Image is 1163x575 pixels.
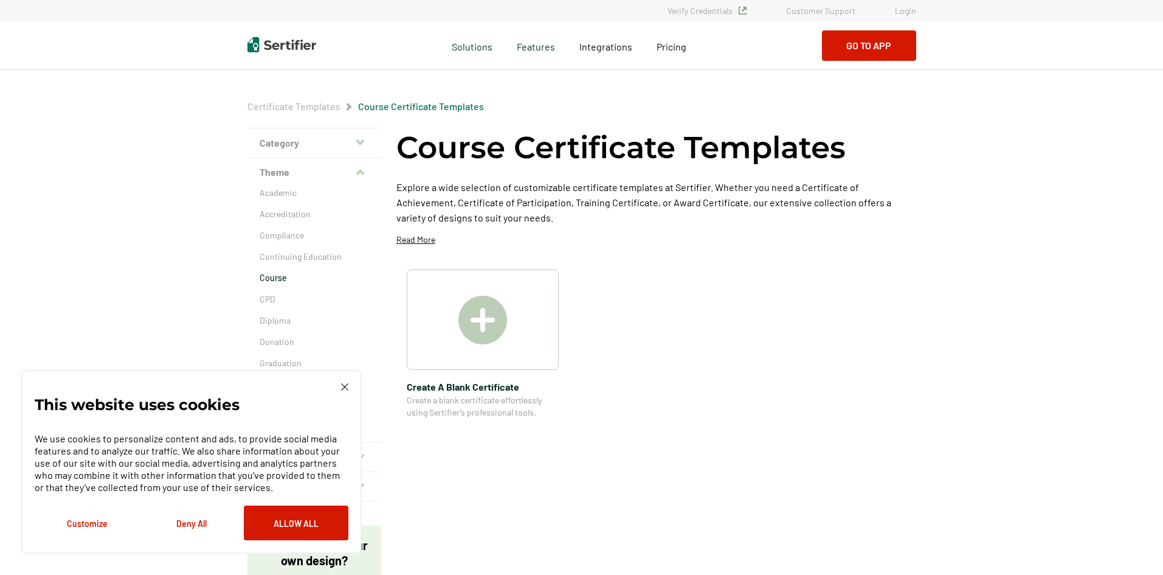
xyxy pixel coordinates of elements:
a: Verify Credentials [668,5,747,16]
p: Read More [396,234,435,246]
p: This website uses cookies [35,399,240,411]
h1: Course Certificate Templates [396,128,846,167]
a: Continuing Education [260,251,369,263]
button: Deny All [139,506,244,540]
img: Create A Blank Certificate [458,296,507,344]
a: Customer Support [786,5,855,16]
button: Customize [35,506,139,540]
a: Certificate Templates [247,100,340,112]
a: Academic [260,187,369,199]
a: Donation [260,336,369,348]
a: Login [895,5,916,16]
span: Solutions [452,38,492,53]
a: Compliance [260,229,369,242]
span: Create A Blank Certificate [407,379,559,394]
button: Allow All [244,506,348,540]
span: Pricing [657,41,686,52]
span: Features [517,38,555,53]
p: We use cookies to personalize content and ads, to provide social media features and to analyze ou... [35,433,348,493]
button: Go to App [822,30,916,61]
span: Integrations [579,41,632,52]
span: Create a blank certificate effortlessly using Sertifier’s professional tools. [407,394,559,419]
a: Graduation [260,357,369,369]
p: Explore a wide selection of customizable certificate templates at Sertifier. Whether you need a C... [396,179,916,225]
img: Cookie Popup Close [341,383,348,391]
img: Verified [739,7,747,15]
button: Category [247,128,381,158]
a: Pricing [657,38,686,53]
a: Integrations [579,38,632,53]
a: CPD [260,293,369,305]
a: Diploma [260,315,369,327]
a: Accreditation [260,208,369,220]
button: Theme [247,158,381,187]
div: Theme [247,187,381,443]
a: Course Certificate Templates [358,100,484,112]
div: Breadcrumb [247,100,484,113]
img: Sertifier | Digital Credentialing Platform [247,37,316,52]
a: Course [260,272,369,284]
